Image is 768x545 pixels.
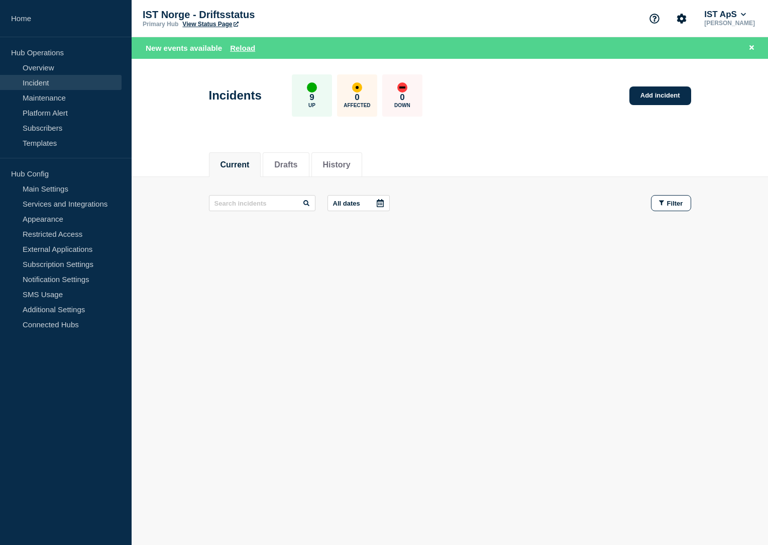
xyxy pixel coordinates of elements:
p: Down [394,103,410,108]
button: Current [221,160,250,169]
button: IST ApS [702,10,748,20]
div: down [397,82,407,93]
button: Support [644,8,665,29]
button: Account settings [671,8,692,29]
p: [PERSON_NAME] [702,20,757,27]
span: Filter [667,200,683,207]
p: 0 [400,93,404,103]
button: Reload [230,44,255,52]
input: Search incidents [209,195,315,211]
p: Up [308,103,315,108]
p: IST Norge - Driftsstatus [143,9,344,21]
p: 9 [309,93,314,103]
p: Affected [344,103,370,108]
h1: Incidents [209,88,262,103]
div: affected [352,82,362,93]
p: All dates [333,200,360,207]
a: Add incident [629,86,691,105]
a: View Status Page [182,21,238,28]
p: 0 [355,93,359,103]
button: Filter [651,195,691,211]
button: History [323,160,351,169]
p: Primary Hub [143,21,178,28]
span: New events available [146,44,222,52]
div: up [307,82,317,93]
button: Drafts [274,160,297,169]
button: All dates [327,195,390,211]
